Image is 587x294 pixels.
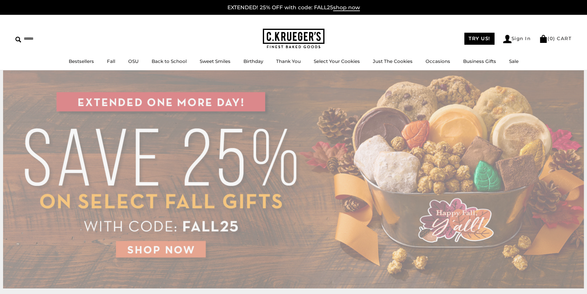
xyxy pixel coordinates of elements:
span: 0 [550,35,553,41]
span: shop now [333,4,360,11]
img: C.KRUEGER'S [263,29,324,49]
a: Thank You [276,58,301,64]
a: TRY US! [464,33,495,45]
img: Account [503,35,512,43]
a: Occasions [426,58,450,64]
a: Fall [107,58,115,64]
a: EXTENDED! 25% OFF with code: FALL25shop now [227,4,360,11]
a: Birthday [243,58,263,64]
a: Select Your Cookies [314,58,360,64]
a: (0) CART [539,35,572,41]
a: Sweet Smiles [200,58,230,64]
img: Search [15,37,21,43]
a: Back to School [152,58,187,64]
input: Search [15,34,89,43]
a: Business Gifts [463,58,496,64]
a: Bestsellers [69,58,94,64]
a: OSU [128,58,139,64]
img: C.Krueger's Special Offer [3,70,584,288]
img: Bag [539,35,548,43]
a: Sale [509,58,519,64]
a: Sign In [503,35,531,43]
a: Just The Cookies [373,58,413,64]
